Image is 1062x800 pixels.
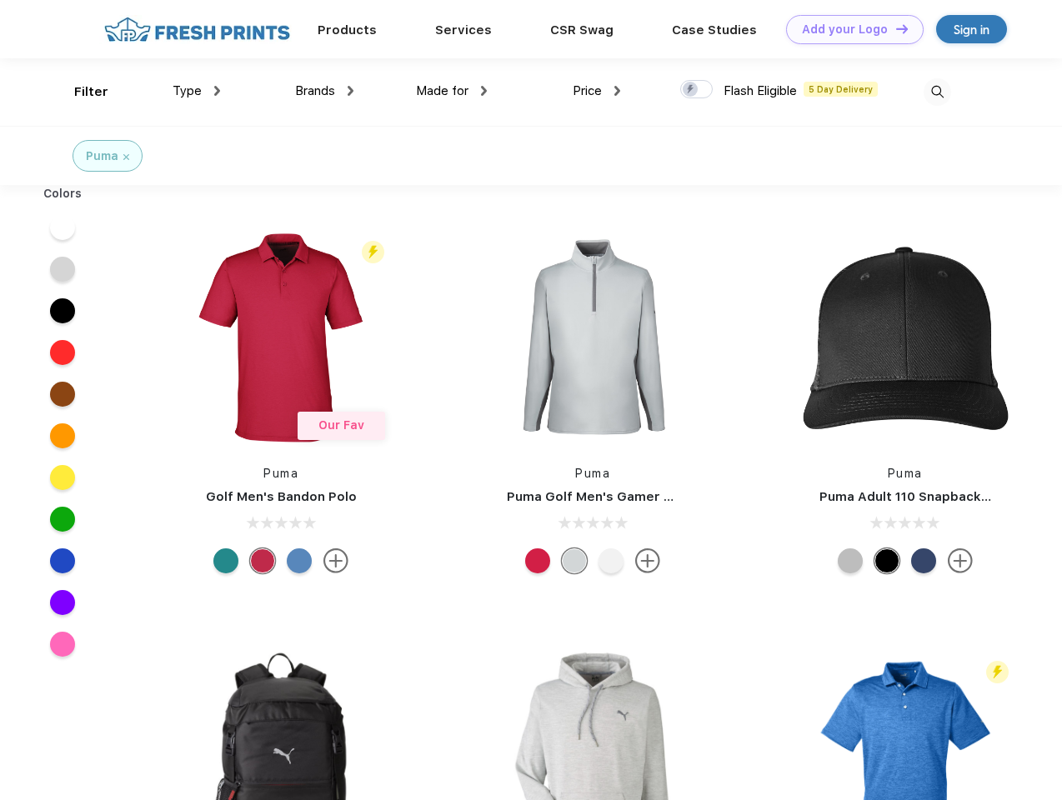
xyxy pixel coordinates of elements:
span: Our Fav [318,418,364,432]
span: Price [573,83,602,98]
div: Sign in [954,20,989,39]
a: Sign in [936,15,1007,43]
img: flash_active_toggle.svg [362,241,384,263]
a: CSR Swag [550,22,614,37]
img: filter_cancel.svg [123,154,129,160]
div: Puma [86,147,118,165]
div: Filter [74,82,108,102]
img: func=resize&h=266 [482,227,704,448]
a: Services [435,22,492,37]
img: more.svg [323,548,348,573]
span: 5 Day Delivery [804,82,878,97]
div: Lake Blue [287,548,312,573]
a: Puma [888,467,923,480]
div: Pma Blk Pma Blk [874,548,899,573]
img: desktop_search.svg [924,78,951,106]
img: dropdown.png [481,86,487,96]
img: dropdown.png [614,86,620,96]
img: func=resize&h=266 [170,227,392,448]
div: Peacoat with Qut Shd [911,548,936,573]
img: flash_active_toggle.svg [986,661,1009,683]
div: Quarry with Brt Whit [838,548,863,573]
span: Made for [416,83,468,98]
span: Flash Eligible [724,83,797,98]
img: DT [896,24,908,33]
img: fo%20logo%202.webp [99,15,295,44]
div: Bright White [599,548,624,573]
div: Add your Logo [802,22,888,37]
span: Brands [295,83,335,98]
a: Puma Golf Men's Gamer Golf Quarter-Zip [507,489,770,504]
img: func=resize&h=266 [794,227,1016,448]
img: dropdown.png [214,86,220,96]
img: more.svg [635,548,660,573]
img: more.svg [948,548,973,573]
div: Ski Patrol [525,548,550,573]
a: Puma [575,467,610,480]
span: Type [173,83,202,98]
a: Golf Men's Bandon Polo [206,489,357,504]
img: dropdown.png [348,86,353,96]
a: Puma [263,467,298,480]
div: High Rise [562,548,587,573]
div: Ski Patrol [250,548,275,573]
a: Products [318,22,377,37]
div: Colors [31,185,95,202]
div: Green Lagoon [213,548,238,573]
